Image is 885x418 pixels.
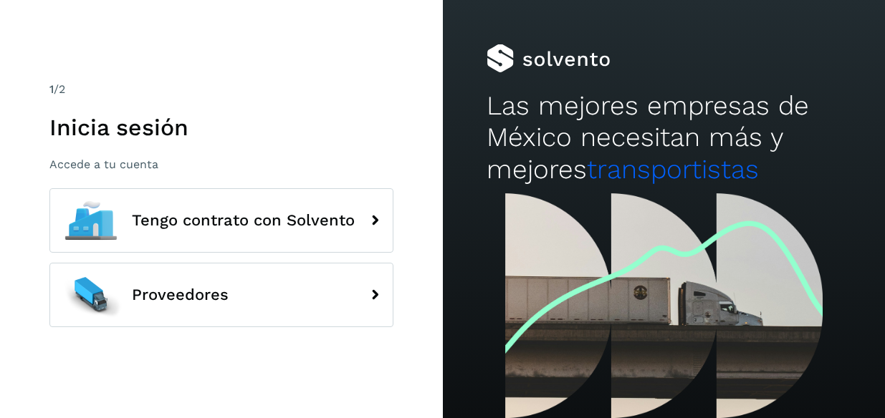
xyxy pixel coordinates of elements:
h2: Las mejores empresas de México necesitan más y mejores [487,90,841,185]
div: /2 [49,81,393,98]
span: 1 [49,82,54,96]
button: Tengo contrato con Solvento [49,188,393,253]
span: Proveedores [132,286,229,303]
button: Proveedores [49,263,393,327]
p: Accede a tu cuenta [49,157,393,171]
span: transportistas [587,154,759,185]
h1: Inicia sesión [49,114,393,141]
span: Tengo contrato con Solvento [132,212,355,229]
